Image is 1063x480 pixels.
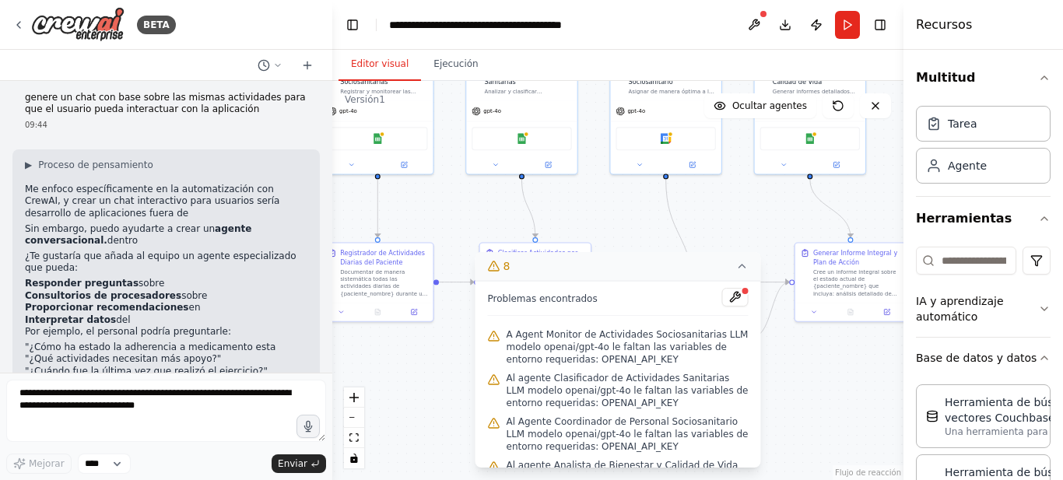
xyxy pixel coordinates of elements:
button: Enviar [272,454,326,473]
font: Coordinador de Personal Sociosanitario [629,69,706,86]
button: dar un golpe de zoom [344,387,364,408]
button: Ocultar agentes [704,93,816,118]
button: alejar [344,408,364,428]
button: No hay salida disponible [831,307,869,317]
img: Hojas de cálculo de Google [372,133,383,144]
button: Multitud [916,56,1051,100]
button: Ocultar la barra lateral derecha [869,14,891,36]
font: ¿Te gustaría que añada al equipo un agente especializado que pueda: [25,251,296,274]
font: Al Agente Coordinador de Personal Sociosanitario LLM modelo openai/gpt-4o le faltan las variables... [507,416,749,452]
font: Mejorar [29,458,65,469]
div: Analista de Bienestar y Calidad de VidaGenerar informes detallados sobre el estado de {paciente_n... [754,62,867,175]
g: Edge from c41ef4b0-4c70-4ef9-8a93-ee5e21c2d38e to 14afc9df-8886-414f-a4d0-c28630eeae4b [805,179,855,237]
font: IA y aprendizaje automático [916,295,1004,323]
font: Sin embargo, puedo ayudarte a crear un [25,223,215,234]
font: Flujo de reacción [835,468,901,477]
button: alternar interactividad [344,448,364,468]
font: en [189,302,201,313]
button: ▶Proceso de pensamiento [25,159,153,171]
button: Herramientas [916,197,1051,240]
div: Registrador de Actividades Diarias del PacienteDocumentar de manera sistemática todas las activid... [321,242,434,321]
button: Ocultar la barra lateral izquierda [342,14,363,36]
button: Abrir en el panel lateral [872,307,903,317]
font: sobre [139,278,164,289]
font: agente conversacional. [25,223,251,247]
g: Edge from 49e18fff-4155-411d-9924-b946fee69563 to 99dc3b3b-65e5-41d3-9ae4-a61d485db137 [517,179,540,237]
font: Documentar de manera sistemática todas las actividades diarias de {paciente_nombre} durante un pe... [340,269,427,377]
font: Agente [948,159,987,172]
button: Abrir en el panel lateral [378,159,429,170]
font: "¿Cómo ha estado la adherencia a medicamento esta [25,342,275,352]
font: Versión [345,94,379,105]
g: Edge from be6754cd-0923-4371-95fa-8b5165977c98 to 66ad4fab-d35f-44a7-a3a1-91875ed4a97d [373,179,382,237]
font: Analista de Bienestar y Calidad de Vida [773,69,846,86]
font: Herramientas [916,211,1012,226]
font: Multitud [916,70,975,85]
font: Al agente Clasificador de Actividades Sanitarias LLM modelo openai/gpt-4o le faltan las variables... [507,373,749,408]
font: Editor visual [351,58,409,69]
button: vista de ajuste [344,428,364,448]
font: "¿Qué actividades necesitan más apoyo?" [25,353,221,364]
font: gpt-4o [627,108,645,114]
g: Edge from 93c937e1-c0b8-4751-ada3-51d312c9cad7 to 3e36a062-a352-45e9-9b23-86f969b9bdeb [661,179,697,291]
button: Abrir en el panel lateral [523,159,574,170]
font: Enviar [278,458,307,469]
font: 09:44 [25,121,47,129]
font: Clasificar Actividades por Categorías Sanitarias [498,250,578,266]
div: Multitud [916,100,1051,196]
button: No hay salida disponible [359,307,397,317]
font: Cree un informe integral sobre el estado actual de {paciente_nombre} que incluya: análisis detall... [813,269,897,384]
button: Haga clic para decir su idea de automatización [296,415,320,438]
g: Edge from 3e36a062-a352-45e9-9b23-86f969b9bdeb to 14afc9df-8886-414f-a4d0-c28630eeae4b [754,278,789,341]
font: Problemas encontrados [488,293,598,304]
font: Recursos [916,17,972,32]
font: Interpretar datos [25,314,116,325]
g: Edge from 66ad4fab-d35f-44a7-a3a1-91875ed4a97d to 99dc3b3b-65e5-41d3-9ae4-a61d485db137 [439,278,474,287]
button: Cambiar al chat anterior [251,56,289,75]
font: ▶ [25,159,32,170]
button: Base de datos y datos [916,338,1051,378]
a: Atribución de React Flow [835,468,901,477]
font: Monitor de Actividades Sociosanitarias [340,69,412,86]
font: Tarea [948,117,977,130]
img: Herramienta de búsqueda de vectores CouchbaseFTS [926,410,938,422]
div: Controles de flujo de React [344,387,364,468]
font: Generar Informe Integral y Plan de Acción [813,250,897,266]
img: Hojas de cálculo de Google [517,133,528,144]
font: "¿Cuándo fue la última vez que realizó el ejercicio?" [25,366,268,377]
font: Analizar y clasificar automáticamente las actividades registradas de {paciente_nombre} según cate... [484,89,569,152]
font: sobre [181,290,207,301]
font: 8 [503,260,510,272]
font: dentro [107,235,138,246]
img: Logo [31,7,125,42]
font: Por ejemplo, el personal podría preguntarle: [25,326,231,337]
div: Monitor de Actividades SociosanitariasRegistrar y monitorear las diarias de {paciente_nombre}, do... [321,62,434,175]
nav: migaja de pan [389,17,564,33]
div: Coordinador de Personal SociosanitarioAsignar de manera óptima a los miembros del equipo de atenc... [609,62,722,175]
font: genere un chat con base sobre las mismas actividades para que el usuario pueda interactuar con la... [25,92,306,115]
div: Clasificar Actividades por Categorías SanitariasAnalizar los datos registrados de actividades de ... [479,242,591,321]
button: IA y aprendizaje automático [916,281,1051,337]
font: Clasificador de Actividades Sanitarias [484,69,569,86]
font: Registrador de Actividades Diarias del Paciente [340,250,425,266]
font: Me enfoco específicamente en la automatización con CrewAI, y crear un chat interactivo para usuar... [25,184,279,219]
font: Ocultar agentes [732,100,807,111]
button: Iniciar un nuevo chat [295,56,320,75]
font: Registrar y monitorear las diarias de {paciente_nombre}, documentando cada actividad con precisió... [340,89,424,138]
font: Consultorios de procesadores [25,290,181,301]
font: Ejecución [433,58,478,69]
button: Mejorar [6,454,72,474]
button: Abrir en el panel lateral [667,159,717,170]
font: 1 [379,94,385,105]
font: gpt-4o [339,108,357,114]
button: Abrir en el panel lateral [811,159,861,170]
font: A Agent Monitor de Actividades Sociosanitarias LLM modelo openai/gpt-4o le faltan las variables d... [507,329,749,365]
button: 8 [475,252,761,281]
button: Abrir en el panel lateral [398,307,430,317]
font: Responder preguntas [25,278,139,289]
div: Clasificador de Actividades SanitariasAnalizar y clasificar automáticamente las actividades regis... [465,62,578,175]
font: Generar informes detallados sobre el estado de {paciente_nombre}, incluyendo análisis de patrones... [773,89,860,152]
font: gpt-4o [483,108,501,114]
font: del [116,314,130,325]
div: Generar Informe Integral y Plan de AcciónCree un informe integral sobre el estado actual de {paci... [795,242,907,321]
